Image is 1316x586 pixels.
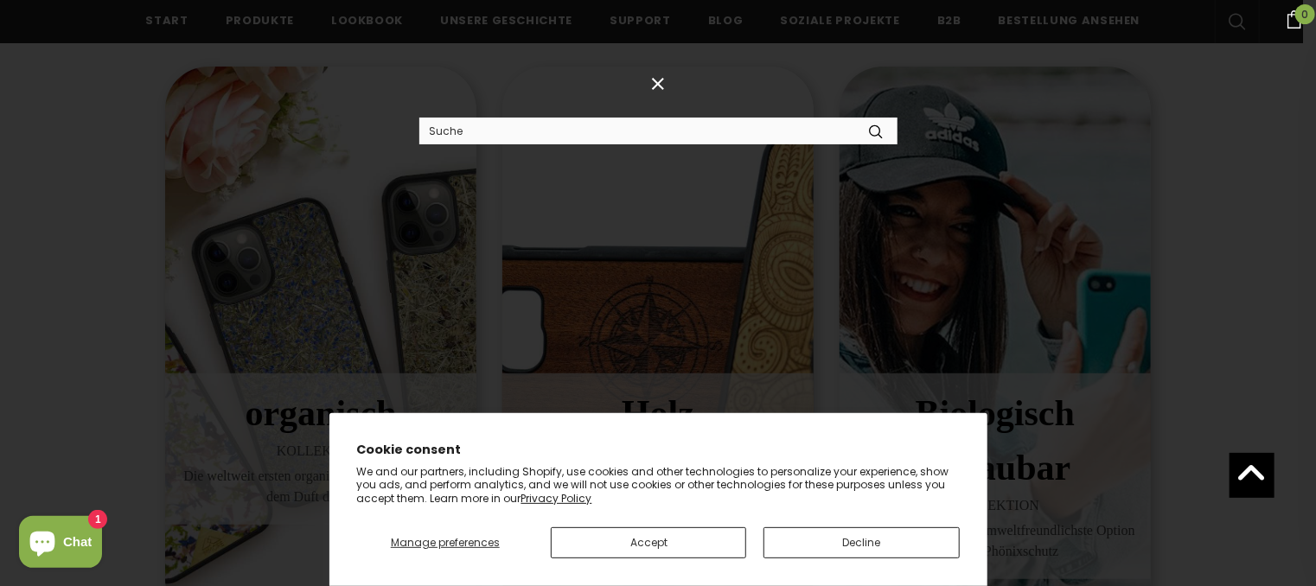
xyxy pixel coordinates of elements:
[357,441,960,459] h2: Cookie consent
[419,118,855,143] input: Search Site
[763,527,959,558] button: Decline
[1295,4,1315,24] span: 0
[551,527,746,558] button: Accept
[1272,8,1316,29] a: 0
[14,516,107,572] inbox-online-store-chat: Shopify online store chat
[357,527,534,558] button: Manage preferences
[391,535,500,550] span: Manage preferences
[521,491,592,506] a: Privacy Policy
[357,465,960,506] p: We and our partners, including Shopify, use cookies and other technologies to personalize your ex...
